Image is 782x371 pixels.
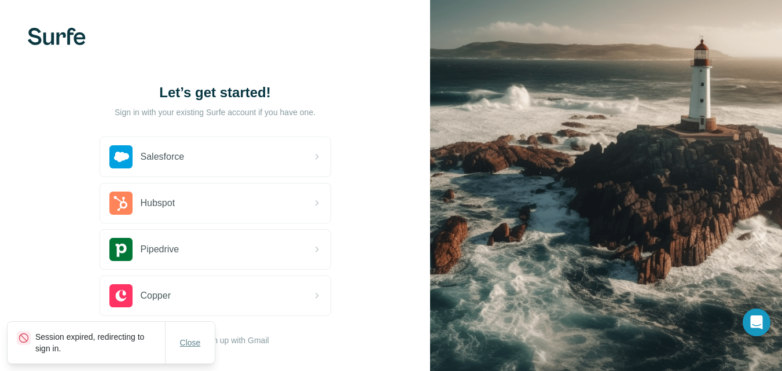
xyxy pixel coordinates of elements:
img: pipedrive's logo [109,238,133,261]
img: salesforce's logo [109,145,133,168]
img: Surfe's logo [28,28,86,45]
p: Sign in with your existing Surfe account if you have one. [115,106,315,118]
span: Copper [141,289,171,303]
img: copper's logo [109,284,133,307]
span: Hubspot [141,196,175,210]
span: Close [180,337,201,348]
div: Open Intercom Messenger [743,308,770,336]
img: hubspot's logo [109,192,133,215]
h1: Let’s get started! [100,83,331,102]
span: Salesforce [141,150,185,164]
button: Sign up with Gmail [201,335,269,346]
button: Close [172,332,209,353]
p: Session expired, redirecting to sign in. [35,331,165,354]
span: Pipedrive [141,243,179,256]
